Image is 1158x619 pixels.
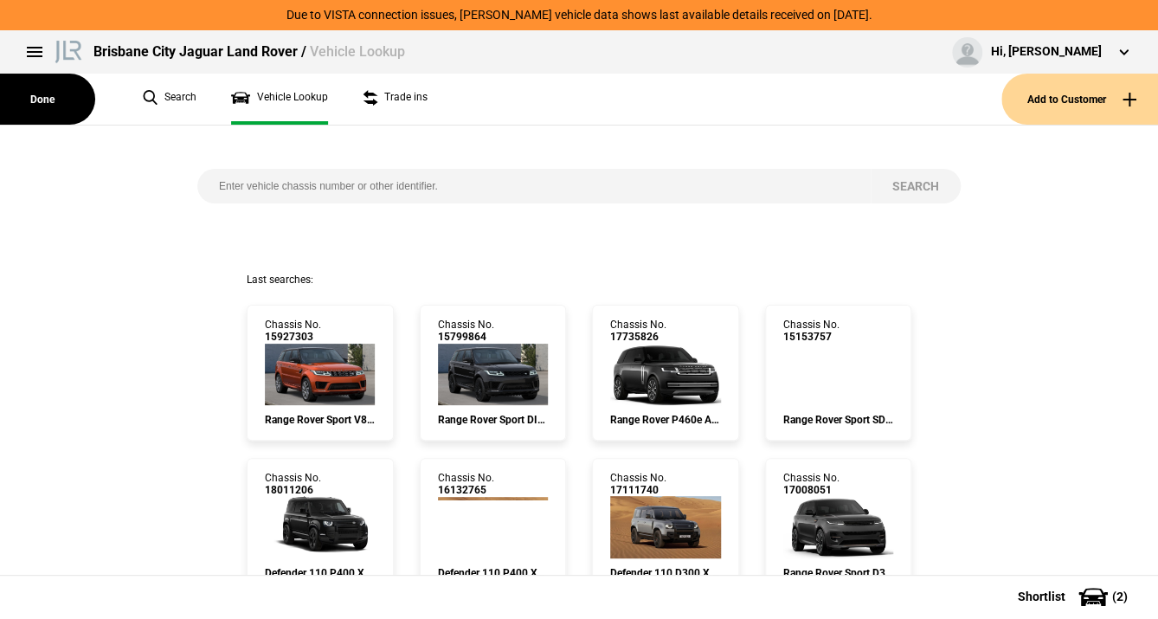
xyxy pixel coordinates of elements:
[991,43,1102,61] div: Hi, [PERSON_NAME]
[438,331,494,343] span: 15799864
[197,169,871,203] input: Enter vehicle chassis number or other identifier.
[265,567,376,579] div: Defender 110 P400 X-Dynamic HSE AWD Auto 25MY
[438,484,494,496] span: 16132765
[265,414,376,426] div: Range Rover Sport V8 S/C 386kW Autobiography Dynam
[610,331,666,343] span: 17735826
[265,472,321,497] div: Chassis No.
[265,484,321,496] span: 18011206
[610,414,721,426] div: Range Rover P460e Autobiography AWD Auto SWB 25MY
[265,331,321,343] span: 15927303
[783,331,840,343] span: 15153757
[610,319,666,344] div: Chassis No.
[610,484,666,496] span: 17111740
[610,472,666,497] div: Chassis No.
[992,575,1158,618] button: Shortlist(2)
[143,74,196,125] a: Search
[363,74,428,125] a: Trade ins
[783,567,894,579] div: Range Rover Sport D350 Dynamic HSE AWD Auto 24MY
[265,344,375,406] img: 15927303_ext.jpeg
[871,169,961,203] button: Search
[438,472,494,497] div: Chassis No.
[783,484,840,496] span: 17008051
[783,319,840,344] div: Chassis No.
[93,42,405,61] div: Brisbane City Jaguar Land Rover /
[783,496,894,558] img: 17008051_ext.jpeg
[310,43,405,60] span: Vehicle Lookup
[610,344,721,406] img: 17735826_ext.jpeg
[1112,590,1128,603] span: ( 2 )
[438,497,548,559] img: 16132765_ext.jpeg
[231,74,328,125] a: Vehicle Lookup
[1001,74,1158,125] button: Add to Customer
[783,472,840,497] div: Chassis No.
[247,274,313,286] span: Last searches:
[610,496,721,558] img: 17111740_ext.jpeg
[1018,590,1065,603] span: Shortlist
[438,344,548,406] img: 15799864_ext.jpeg
[438,567,549,579] div: Defender 110 P400 X-Dynamic HSE 5-door AWD Auto 22
[52,37,85,63] img: landrover.png
[610,567,721,579] div: Defender 110 D300 X 5-door AWD Auto 23.5MY
[438,319,494,344] div: Chassis No.
[265,319,321,344] div: Chassis No.
[265,496,376,558] img: 18011206_ext.jpeg
[438,414,549,426] div: Range Rover Sport DI6 221kW HSE Dynamic AWD Auto 2
[783,414,894,426] div: Range Rover Sport SDV8 250kW HSE AWD Auto 20MY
